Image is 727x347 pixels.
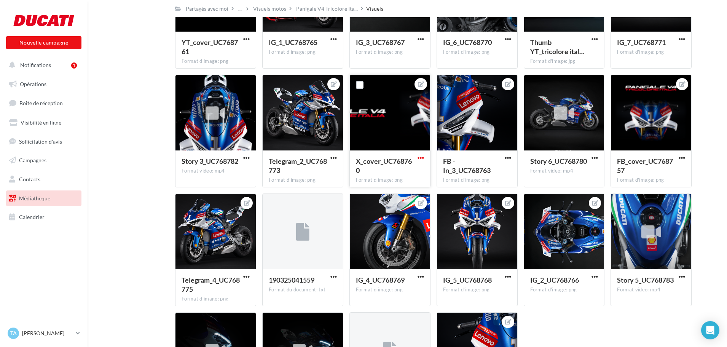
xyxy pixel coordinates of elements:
[617,157,673,174] span: FB_cover_UC768757
[269,177,337,184] div: Format d'image: png
[701,321,719,339] div: Open Intercom Messenger
[617,49,685,56] div: Format d'image: png
[19,100,63,106] span: Boîte de réception
[182,168,250,174] div: Format video: mp4
[237,3,243,14] div: ...
[530,168,598,174] div: Format video: mp4
[182,58,250,65] div: Format d'image: png
[356,157,412,174] span: X_cover_UC768760
[20,62,51,68] span: Notifications
[19,214,45,220] span: Calendrier
[253,5,286,13] div: Visuels motos
[366,5,383,13] div: Visuels
[443,276,492,284] span: IG_5_UC768768
[269,49,337,56] div: Format d'image: png
[617,177,685,184] div: Format d'image: png
[6,326,81,341] a: TA [PERSON_NAME]
[22,329,73,337] p: [PERSON_NAME]
[6,36,81,49] button: Nouvelle campagne
[356,38,405,46] span: IG_3_UC768767
[19,195,50,201] span: Médiathèque
[19,176,40,182] span: Contacts
[182,296,250,302] div: Format d'image: png
[296,5,358,13] span: Panigale V4 Tricolore Ita...
[21,119,61,126] span: Visibilité en ligne
[356,177,424,184] div: Format d'image: png
[269,38,317,46] span: IG_1_UC768765
[71,62,77,69] div: 1
[10,329,17,337] span: TA
[530,157,587,165] span: Story 6_UC768780
[356,286,424,293] div: Format d'image: png
[530,38,585,56] span: Thumb YT_tricolore italia_UC768784
[443,49,511,56] div: Format d'image: png
[5,209,83,225] a: Calendrier
[5,134,83,150] a: Sollicitation d'avis
[443,38,492,46] span: IG_6_UC768770
[20,81,46,87] span: Opérations
[182,276,240,293] span: Telegram_4_UC768775
[356,49,424,56] div: Format d'image: png
[19,138,62,144] span: Sollicitation d'avis
[617,286,685,293] div: Format video: mp4
[5,95,83,111] a: Boîte de réception
[530,286,598,293] div: Format d'image: png
[269,157,327,174] span: Telegram_2_UC768773
[5,76,83,92] a: Opérations
[5,171,83,187] a: Contacts
[443,157,491,174] span: FB - In_3_UC768763
[5,115,83,131] a: Visibilité en ligne
[19,157,46,163] span: Campagnes
[443,177,511,184] div: Format d'image: png
[269,286,337,293] div: Format du document: txt
[182,157,238,165] span: Story 3_UC768782
[356,276,405,284] span: IG_4_UC768769
[5,152,83,168] a: Campagnes
[530,276,579,284] span: IG_2_UC768766
[269,276,314,284] span: 190325041559
[617,38,666,46] span: IG_7_UC768771
[5,190,83,206] a: Médiathèque
[530,58,598,65] div: Format d'image: jpg
[443,286,511,293] div: Format d'image: png
[617,276,674,284] span: Story 5_UC768783
[5,57,80,73] button: Notifications 1
[182,38,238,56] span: YT_cover_UC768761
[186,5,228,13] div: Partagés avec moi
